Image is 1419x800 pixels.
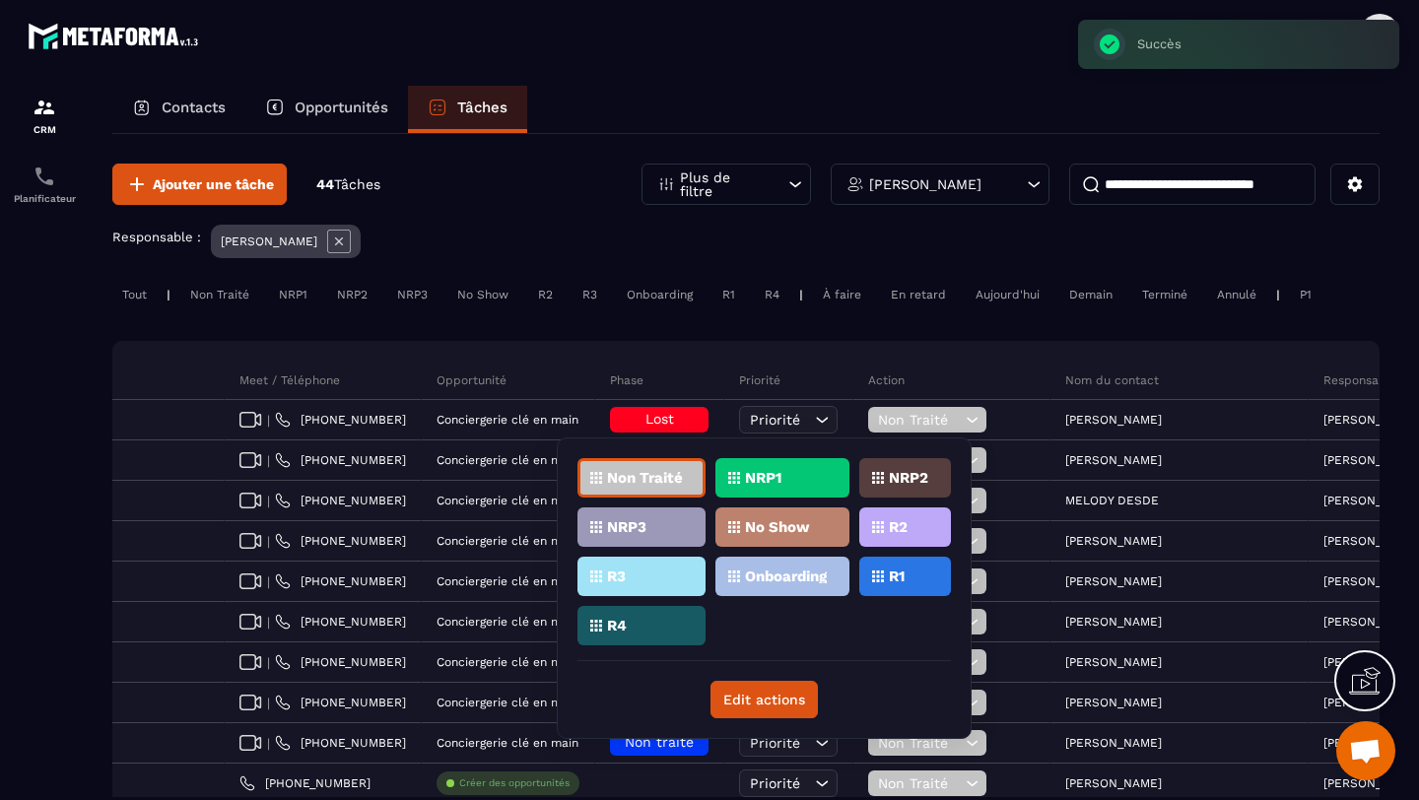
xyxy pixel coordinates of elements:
span: | [267,655,270,670]
p: Contacts [162,99,226,116]
p: Conciergerie clé en main [437,615,578,629]
p: [PERSON_NAME] [1065,534,1162,548]
span: | [267,453,270,468]
div: Ouvrir le chat [1336,721,1395,780]
a: [PHONE_NUMBER] [275,412,406,428]
span: Tâches [334,176,380,192]
p: NRP1 [745,471,781,485]
p: Phase [610,372,643,388]
a: Tâches [408,86,527,133]
span: | [267,494,270,508]
p: | [799,288,803,301]
a: [PHONE_NUMBER] [275,695,406,710]
p: [PERSON_NAME] [1065,736,1162,750]
span: Non Traité [878,412,961,428]
p: [PERSON_NAME] [221,234,317,248]
p: CRM [5,124,84,135]
a: formationformationCRM [5,81,84,150]
p: Conciergerie clé en main [437,413,578,427]
p: Plus de filtre [680,170,767,198]
p: Créer des opportunités [459,776,570,790]
div: NRP1 [269,283,317,306]
a: [PHONE_NUMBER] [275,493,406,508]
span: Priorité [750,412,800,428]
a: [PHONE_NUMBER] [275,614,406,630]
p: R4 [607,619,627,633]
div: Tout [112,283,157,306]
div: R1 [712,283,745,306]
div: R3 [573,283,607,306]
div: Demain [1059,283,1122,306]
p: Conciergerie clé en main [437,655,578,669]
p: [PERSON_NAME] [1065,776,1162,790]
p: 44 [316,175,380,194]
img: scheduler [33,165,56,188]
span: | [267,736,270,751]
span: Non traité [625,734,694,750]
p: | [167,288,170,301]
div: Terminé [1132,283,1197,306]
span: Lost [645,411,674,427]
p: Action [868,372,905,388]
p: Conciergerie clé en main [437,696,578,709]
p: Priorité [739,372,780,388]
span: Non Traité [878,775,961,791]
p: [PERSON_NAME] [1065,413,1162,427]
span: Priorité [750,775,800,791]
p: [PERSON_NAME] [1065,696,1162,709]
div: NRP2 [327,283,377,306]
div: Onboarding [617,283,703,306]
div: Aujourd'hui [966,283,1049,306]
a: Contacts [112,86,245,133]
a: schedulerschedulerPlanificateur [5,150,84,219]
p: [PERSON_NAME] [869,177,981,191]
p: Conciergerie clé en main [437,453,578,467]
p: Conciergerie clé en main [437,494,578,507]
a: [PHONE_NUMBER] [239,775,371,791]
span: | [267,413,270,428]
p: [PERSON_NAME] [1065,574,1162,588]
img: formation [33,96,56,119]
p: NRP2 [889,471,928,485]
p: No Show [745,520,810,534]
img: logo [28,18,205,54]
p: R2 [889,520,908,534]
span: | [267,615,270,630]
p: Conciergerie clé en main [437,534,578,548]
p: Meet / Téléphone [239,372,340,388]
div: Annulé [1207,283,1266,306]
p: MELODY DESDE [1065,494,1159,507]
p: NRP3 [607,520,646,534]
div: No Show [447,283,518,306]
button: Ajouter une tâche [112,164,287,205]
p: Responsable : [112,230,201,244]
p: R3 [607,569,626,583]
div: Non Traité [180,283,259,306]
p: Opportunités [295,99,388,116]
div: R4 [755,283,789,306]
div: NRP3 [387,283,438,306]
div: À faire [813,283,871,306]
span: | [267,574,270,589]
span: Ajouter une tâche [153,174,274,194]
a: [PHONE_NUMBER] [275,573,406,589]
p: | [1276,288,1280,301]
p: Responsable [1323,372,1397,388]
p: Opportunité [437,372,507,388]
span: Non Traité [878,735,961,751]
p: Planificateur [5,193,84,204]
span: | [267,696,270,710]
div: R2 [528,283,563,306]
a: [PHONE_NUMBER] [275,533,406,549]
p: [PERSON_NAME] [1065,453,1162,467]
p: Conciergerie clé en main [437,736,578,750]
p: Onboarding [745,569,827,583]
span: Priorité [750,735,800,751]
p: [PERSON_NAME] [1065,615,1162,629]
a: [PHONE_NUMBER] [275,735,406,751]
p: R1 [889,569,905,583]
span: | [267,534,270,549]
a: Opportunités [245,86,408,133]
p: Tâches [457,99,507,116]
button: Edit actions [710,681,818,718]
